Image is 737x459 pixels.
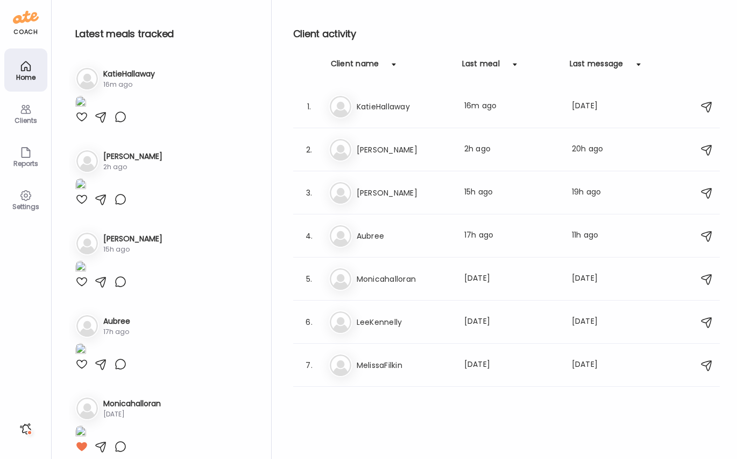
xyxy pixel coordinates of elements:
[303,186,316,199] div: 3.
[75,426,86,440] img: images%2F4j2I8B7zxuQiuyUIKoidyYMBaxh2%2FPK1RDH2ka0ZA8BNVfbtX%2FzZiB8XLyfZ6LOOAtUdqm_1080
[462,58,500,75] div: Last meal
[330,139,351,161] img: bg-avatar-default.svg
[464,100,559,113] div: 16m ago
[357,359,451,372] h3: MelissaFilkin
[464,359,559,372] div: [DATE]
[357,100,451,113] h3: KatieHallaway
[464,143,559,156] div: 2h ago
[103,80,155,89] div: 16m ago
[331,58,379,75] div: Client name
[13,27,38,37] div: coach
[103,316,130,327] h3: Aubree
[103,245,162,254] div: 15h ago
[303,229,316,242] div: 4.
[330,182,351,204] img: bg-avatar-default.svg
[76,315,98,337] img: bg-avatar-default.svg
[75,96,86,110] img: images%2FvdBX62ROobQrfKOkvLTtjLCNzBE2%2F9Fp115QXkvvLUPM5dMyP%2FsHRyH29g6rZdDO1hYiTB_1080
[103,409,161,419] div: [DATE]
[75,343,86,358] img: images%2FlgJLgQZAQxY3slk2NlWcDn7l6023%2F3ALOKj6qAkiXMPKm0nNC%2Fpt2aba0FGsiLidk255Lw_1080
[303,100,316,113] div: 1.
[103,398,161,409] h3: Monicahalloran
[75,261,86,275] img: images%2Fl67D44Vthpd089YgrxJ7KX67eLv2%2FI5Jebdt5QPcEa7GoRZVR%2FWtl1am7av8KFVvjAlR2B_1080
[303,316,316,329] div: 6.
[570,58,623,75] div: Last message
[330,96,351,117] img: bg-avatar-default.svg
[572,359,614,372] div: [DATE]
[76,398,98,419] img: bg-avatar-default.svg
[572,186,614,199] div: 19h ago
[357,229,451,242] h3: Aubree
[103,68,155,80] h3: KatieHallaway
[464,316,559,329] div: [DATE]
[103,162,162,172] div: 2h ago
[6,203,45,210] div: Settings
[103,151,162,162] h3: [PERSON_NAME]
[330,311,351,333] img: bg-avatar-default.svg
[464,229,559,242] div: 17h ago
[464,186,559,199] div: 15h ago
[303,273,316,286] div: 5.
[76,150,98,172] img: bg-avatar-default.svg
[357,186,451,199] h3: [PERSON_NAME]
[13,9,39,26] img: ate
[76,68,98,89] img: bg-avatar-default.svg
[572,229,614,242] div: 11h ago
[75,26,254,42] h2: Latest meals tracked
[330,225,351,247] img: bg-avatar-default.svg
[572,100,614,113] div: [DATE]
[6,160,45,167] div: Reports
[357,273,451,286] h3: Monicahalloran
[103,233,162,245] h3: [PERSON_NAME]
[357,143,451,156] h3: [PERSON_NAME]
[572,316,614,329] div: [DATE]
[6,74,45,81] div: Home
[572,143,614,156] div: 20h ago
[330,268,351,290] img: bg-avatar-default.svg
[464,273,559,286] div: [DATE]
[75,178,86,193] img: images%2F3uhfZ2PFGJZYrMrxNNuwAN7HSJX2%2FAUs2QXw4gzE8mFnkUqOB%2Fues8aJmbxe3tOpcZgNBD_1080
[357,316,451,329] h3: LeeKennelly
[103,327,130,337] div: 17h ago
[303,359,316,372] div: 7.
[76,233,98,254] img: bg-avatar-default.svg
[330,354,351,376] img: bg-avatar-default.svg
[293,26,720,42] h2: Client activity
[303,143,316,156] div: 2.
[6,117,45,124] div: Clients
[572,273,614,286] div: [DATE]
